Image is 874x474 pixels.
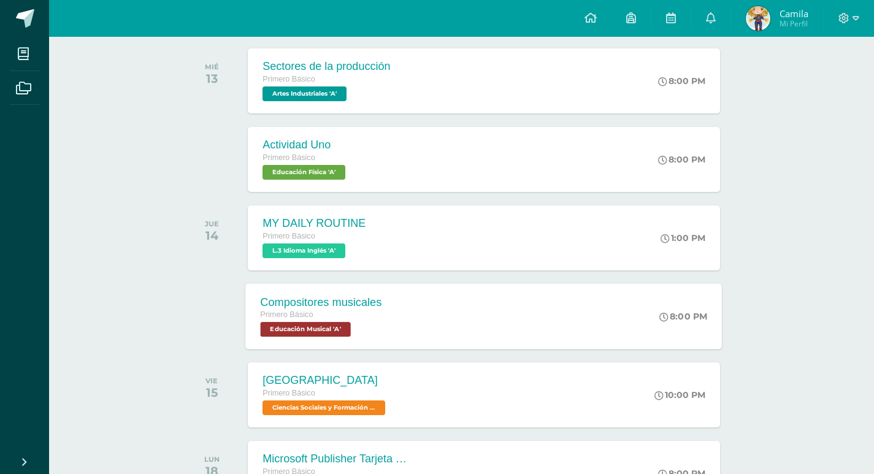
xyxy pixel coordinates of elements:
[263,165,345,180] span: Educación Física 'A'
[263,374,388,387] div: [GEOGRAPHIC_DATA]
[263,232,315,240] span: Primero Básico
[261,322,351,337] span: Educación Musical 'A'
[658,154,705,165] div: 8:00 PM
[660,311,708,322] div: 8:00 PM
[746,6,770,31] img: 616c03aa6a5b2cbbfb955a68e3f8a760.png
[261,296,382,308] div: Compositores musicales
[263,86,347,101] span: Artes Industriales 'A'
[263,217,366,230] div: MY DAILY ROUTINE
[205,220,219,228] div: JUE
[205,385,218,400] div: 15
[263,60,390,73] div: Sectores de la producción
[654,389,705,400] div: 10:00 PM
[261,310,313,319] span: Primero Básico
[780,7,808,20] span: Camila
[204,455,220,464] div: LUN
[205,71,219,86] div: 13
[263,400,385,415] span: Ciencias Sociales y Formación Ciudadana 'A'
[263,389,315,397] span: Primero Básico
[263,153,315,162] span: Primero Básico
[205,228,219,243] div: 14
[263,453,410,465] div: Microsoft Publisher Tarjeta de Presentación
[661,232,705,243] div: 1:00 PM
[658,75,705,86] div: 8:00 PM
[780,18,808,29] span: Mi Perfil
[263,75,315,83] span: Primero Básico
[205,377,218,385] div: VIE
[205,63,219,71] div: MIÉ
[263,243,345,258] span: L.3 Idioma Inglés 'A'
[263,139,348,151] div: Actividad Uno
